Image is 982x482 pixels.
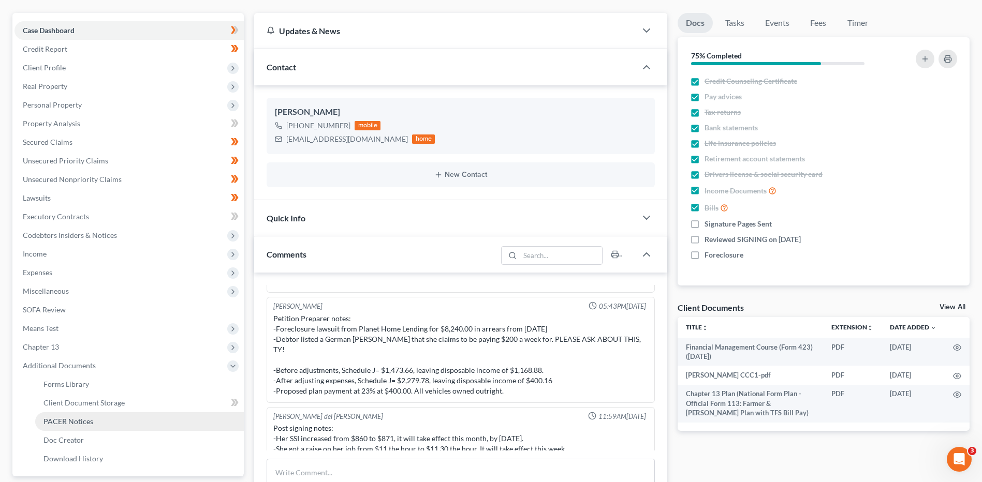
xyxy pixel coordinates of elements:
[23,231,117,239] span: Codebtors Insiders & Notices
[823,385,882,423] td: PDF
[14,21,244,40] a: Case Dashboard
[705,250,743,260] span: Foreclosure
[23,324,58,333] span: Means Test
[705,219,772,229] span: Signature Pages Sent
[35,412,244,431] a: PACER Notices
[831,323,873,331] a: Extensionunfold_more
[23,287,69,295] span: Miscellaneous
[23,156,108,165] span: Unsecured Priority Claims
[14,207,244,226] a: Executory Contracts
[678,366,823,384] td: [PERSON_NAME] CCC1-pdf
[14,170,244,189] a: Unsecured Nonpriority Claims
[43,398,125,407] span: Client Document Storage
[702,325,708,331] i: unfold_more
[23,212,89,221] span: Executory Contracts
[43,454,103,463] span: Download History
[267,25,624,36] div: Updates & News
[275,106,647,118] div: [PERSON_NAME]
[23,138,72,146] span: Secured Claims
[286,120,350,131] div: [PHONE_NUMBER]
[355,121,380,130] div: mobile
[705,92,742,102] span: Pay advices
[882,338,945,366] td: [DATE]
[705,76,797,86] span: Credit Counseling Certificate
[35,375,244,394] a: Forms Library
[23,44,67,53] span: Credit Report
[14,300,244,319] a: SOFA Review
[23,82,67,91] span: Real Property
[839,13,876,33] a: Timer
[286,134,408,144] div: [EMAIL_ADDRESS][DOMAIN_NAME]
[705,107,741,117] span: Tax returns
[882,385,945,423] td: [DATE]
[802,13,835,33] a: Fees
[867,325,873,331] i: unfold_more
[267,62,296,72] span: Contact
[267,213,305,223] span: Quick Info
[947,447,972,472] iframe: Intercom live chat
[273,302,323,311] div: [PERSON_NAME]
[412,134,435,144] div: home
[23,361,96,370] span: Additional Documents
[23,342,59,351] span: Chapter 13
[823,366,882,384] td: PDF
[678,13,713,33] a: Docs
[678,338,823,366] td: Financial Management Course (Form 423) ([DATE])
[705,186,767,196] span: Income Documents
[23,63,66,72] span: Client Profile
[705,138,776,148] span: Life insurance policies
[691,51,742,60] strong: 75% Completed
[678,385,823,423] td: Chapter 13 Plan (National Form Plan - Official Form 113: Farmer & [PERSON_NAME] Plan with TFS Bil...
[968,447,976,455] span: 3
[23,119,80,128] span: Property Analysis
[14,40,244,58] a: Credit Report
[890,323,936,331] a: Date Added expand_more
[14,152,244,170] a: Unsecured Priority Claims
[705,234,801,245] span: Reviewed SIGNING on [DATE]
[43,435,84,444] span: Doc Creator
[14,114,244,133] a: Property Analysis
[717,13,753,33] a: Tasks
[35,394,244,412] a: Client Document Storage
[14,133,244,152] a: Secured Claims
[23,175,122,184] span: Unsecured Nonpriority Claims
[882,366,945,384] td: [DATE]
[930,325,936,331] i: expand_more
[940,304,965,311] a: View All
[43,417,93,426] span: PACER Notices
[14,189,244,207] a: Lawsuits
[35,449,244,468] a: Download History
[823,338,882,366] td: PDF
[23,249,47,258] span: Income
[705,154,805,164] span: Retirement account statements
[43,380,89,388] span: Forms Library
[267,249,306,259] span: Comments
[273,412,383,421] div: [PERSON_NAME] del [PERSON_NAME]
[23,268,52,277] span: Expenses
[23,305,66,314] span: SOFA Review
[273,423,648,454] div: Post signing notes: -Her SSI increased from $860 to $871, it will take effect this month, by [DAT...
[599,302,646,311] span: 05:43PM[DATE]
[275,171,647,179] button: New Contact
[686,323,708,331] a: Titleunfold_more
[757,13,798,33] a: Events
[598,412,646,421] span: 11:59AM[DATE]
[705,123,758,133] span: Bank statements
[678,302,744,313] div: Client Documents
[23,193,51,202] span: Lawsuits
[705,169,823,179] span: Drivers license & social security card
[705,203,719,213] span: Bills
[23,100,82,109] span: Personal Property
[273,313,648,396] div: Petition Preparer notes: -Foreclosure lawsuit from Planet Home Lending for $8,240.00 in arrears f...
[23,26,75,35] span: Case Dashboard
[520,247,602,264] input: Search...
[35,431,244,449] a: Doc Creator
